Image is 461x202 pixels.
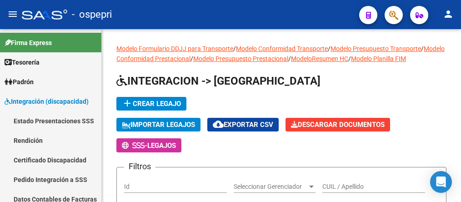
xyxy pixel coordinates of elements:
mat-icon: cloud_download [213,119,224,130]
span: - ospepri [72,5,112,25]
span: Exportar CSV [213,121,273,129]
div: Open Intercom Messenger [430,171,452,193]
span: Descargar Documentos [291,121,385,129]
span: Integración (discapacidad) [5,96,89,106]
span: Padrón [5,77,34,87]
a: Modelo Planilla FIM [351,55,406,62]
span: - [122,141,147,150]
span: Legajos [147,141,176,150]
button: Descargar Documentos [286,118,390,131]
h3: Filtros [124,160,155,173]
span: Seleccionar Gerenciador [234,183,307,191]
span: IMPORTAR LEGAJOS [122,121,195,129]
span: Crear Legajo [122,100,181,108]
button: Crear Legajo [116,97,186,111]
span: INTEGRACION -> [GEOGRAPHIC_DATA] [116,75,321,87]
button: -Legajos [116,138,181,152]
mat-icon: person [443,9,454,20]
a: Modelo Conformidad Transporte [236,45,328,52]
span: Tesorería [5,57,40,67]
a: Modelo Presupuesto Prestacional [193,55,288,62]
a: Modelo Presupuesto Transporte [331,45,421,52]
button: IMPORTAR LEGAJOS [116,118,200,131]
mat-icon: add [122,98,133,109]
button: Exportar CSV [207,118,279,131]
a: ModeloResumen HC [291,55,348,62]
span: Firma Express [5,38,52,48]
a: Modelo Formulario DDJJ para Transporte [116,45,233,52]
mat-icon: menu [7,9,18,20]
